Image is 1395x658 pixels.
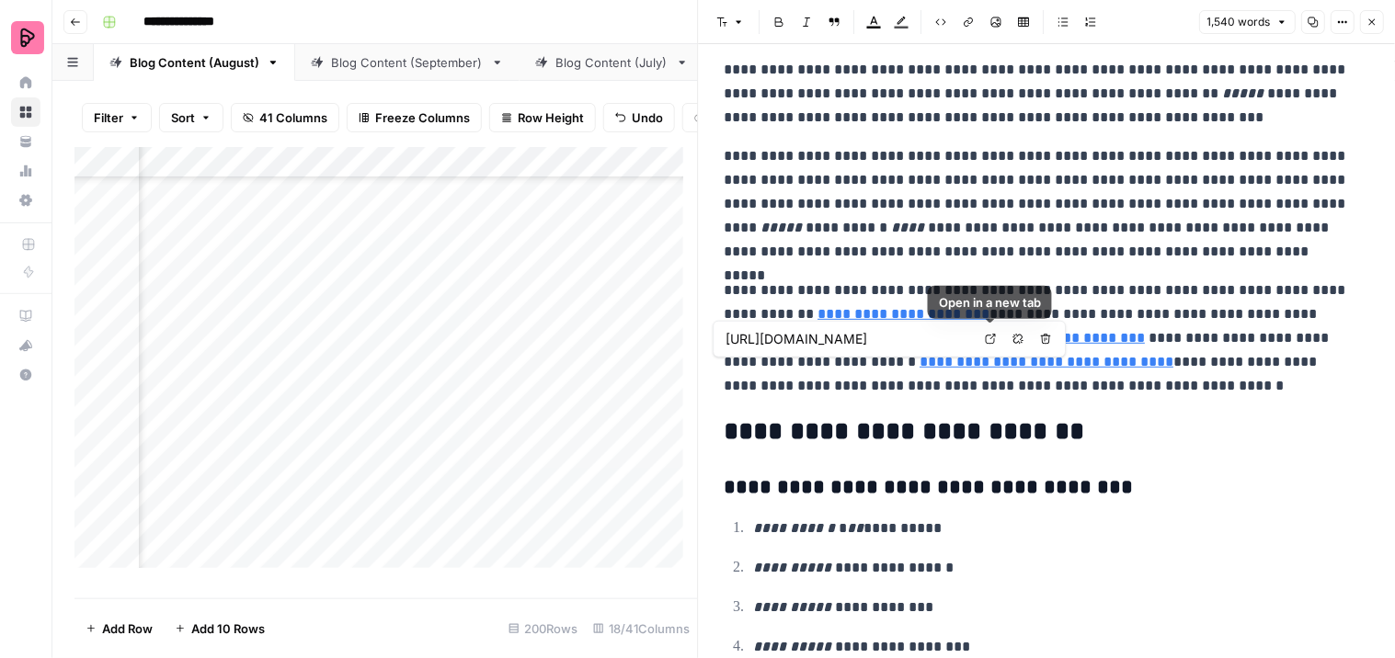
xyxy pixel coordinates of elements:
span: Add Row [102,619,153,638]
button: Row Height [489,103,596,132]
button: Workspace: Preply [11,15,40,61]
button: 1,540 words [1199,10,1296,34]
div: 18/41 Columns [586,614,698,643]
button: Add 10 Rows [164,614,276,643]
button: Freeze Columns [347,103,482,132]
a: AirOps Academy [11,301,40,331]
button: 41 Columns [231,103,339,132]
a: Blog Content (September) [295,44,520,81]
div: What's new? [12,332,40,359]
span: Undo [632,108,663,127]
button: Undo [603,103,675,132]
span: Filter [94,108,123,127]
span: Row Height [518,108,584,127]
a: Settings [11,186,40,215]
span: Freeze Columns [375,108,470,127]
a: Blog Content (August) [94,44,295,81]
button: What's new? [11,331,40,360]
div: Blog Content (July) [555,53,669,72]
div: 200 Rows [501,614,586,643]
a: Blog Content (July) [520,44,704,81]
button: Add Row [74,614,164,643]
button: Sort [159,103,223,132]
div: Blog Content (September) [331,53,484,72]
span: 41 Columns [259,108,327,127]
a: Home [11,68,40,97]
button: Filter [82,103,152,132]
div: Blog Content (August) [130,53,259,72]
a: Usage [11,156,40,186]
a: Browse [11,97,40,127]
span: Add 10 Rows [191,619,265,638]
div: Open in a new tab [939,293,1041,312]
span: Sort [171,108,195,127]
span: 1,540 words [1207,14,1271,30]
img: Preply Logo [11,21,44,54]
a: Your Data [11,127,40,156]
button: Help + Support [11,360,40,390]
